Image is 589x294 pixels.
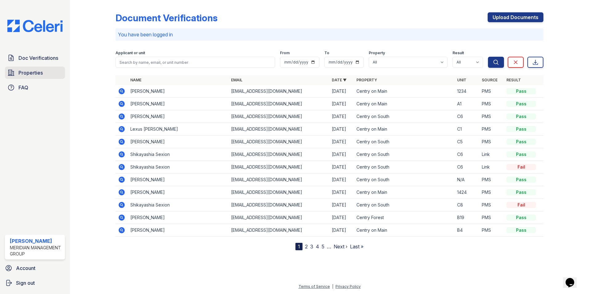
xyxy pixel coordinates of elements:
[128,148,229,161] td: Shikayashia Sexion
[479,136,504,148] td: PMS
[128,186,229,199] td: [PERSON_NAME]
[332,78,347,82] a: Date ▼
[506,78,521,82] a: Result
[229,85,329,98] td: [EMAIL_ADDRESS][DOMAIN_NAME]
[329,98,354,110] td: [DATE]
[229,110,329,123] td: [EMAIL_ADDRESS][DOMAIN_NAME]
[299,284,330,289] a: Terms of Service
[2,262,67,274] a: Account
[335,284,361,289] a: Privacy Policy
[354,224,455,237] td: Centry on Main
[295,243,303,250] div: 1
[16,279,35,287] span: Sign out
[479,148,504,161] td: Link
[5,52,65,64] a: Doc Verifications
[354,98,455,110] td: Centry on Main
[455,211,479,224] td: B19
[334,243,347,250] a: Next ›
[329,123,354,136] td: [DATE]
[229,186,329,199] td: [EMAIL_ADDRESS][DOMAIN_NAME]
[506,177,536,183] div: Pass
[229,123,329,136] td: [EMAIL_ADDRESS][DOMAIN_NAME]
[10,245,63,257] div: Meridian Management Group
[2,277,67,289] a: Sign out
[329,110,354,123] td: [DATE]
[229,98,329,110] td: [EMAIL_ADDRESS][DOMAIN_NAME]
[479,85,504,98] td: PMS
[128,211,229,224] td: [PERSON_NAME]
[2,20,67,32] img: CE_Logo_Blue-a8612792a0a2168367f1c8372b55b34899dd931a85d93a1a3d3e32e68fde9ad4.png
[229,224,329,237] td: [EMAIL_ADDRESS][DOMAIN_NAME]
[310,243,313,250] a: 3
[116,12,217,23] div: Document Verifications
[455,136,479,148] td: C5
[354,161,455,174] td: Centry on South
[488,12,543,22] a: Upload Documents
[329,199,354,211] td: [DATE]
[354,174,455,186] td: Centry on South
[506,189,536,195] div: Pass
[479,199,504,211] td: PMS
[479,174,504,186] td: PMS
[130,78,141,82] a: Name
[128,98,229,110] td: [PERSON_NAME]
[229,211,329,224] td: [EMAIL_ADDRESS][DOMAIN_NAME]
[229,136,329,148] td: [EMAIL_ADDRESS][DOMAIN_NAME]
[369,51,385,55] label: Property
[506,214,536,221] div: Pass
[329,224,354,237] td: [DATE]
[5,67,65,79] a: Properties
[116,57,275,68] input: Search by name, email, or unit number
[280,51,290,55] label: From
[506,126,536,132] div: Pass
[354,85,455,98] td: Centry on Main
[229,174,329,186] td: [EMAIL_ADDRESS][DOMAIN_NAME]
[128,110,229,123] td: [PERSON_NAME]
[455,123,479,136] td: C1
[18,84,28,91] span: FAQ
[354,123,455,136] td: Centry on Main
[329,161,354,174] td: [DATE]
[479,98,504,110] td: PMS
[354,148,455,161] td: Centry on South
[506,227,536,233] div: Pass
[455,174,479,186] td: N/A
[455,85,479,98] td: 1234
[354,199,455,211] td: Centry on South
[482,78,498,82] a: Source
[354,136,455,148] td: Centry on South
[354,110,455,123] td: Centry on South
[229,148,329,161] td: [EMAIL_ADDRESS][DOMAIN_NAME]
[479,123,504,136] td: PMS
[128,161,229,174] td: Shikayashia Sexion
[128,224,229,237] td: [PERSON_NAME]
[329,136,354,148] td: [DATE]
[332,284,333,289] div: |
[563,269,583,288] iframe: chat widget
[506,139,536,145] div: Pass
[455,148,479,161] td: C6
[479,224,504,237] td: PMS
[506,113,536,120] div: Pass
[453,51,464,55] label: Result
[128,174,229,186] td: [PERSON_NAME]
[329,148,354,161] td: [DATE]
[455,98,479,110] td: A1
[128,123,229,136] td: Lexus [PERSON_NAME]
[128,85,229,98] td: [PERSON_NAME]
[455,186,479,199] td: 1424
[457,78,466,82] a: Unit
[329,85,354,98] td: [DATE]
[18,69,43,76] span: Properties
[118,31,541,38] p: You have been logged in
[479,110,504,123] td: PMS
[324,51,329,55] label: To
[16,264,35,272] span: Account
[356,78,377,82] a: Property
[506,88,536,94] div: Pass
[329,186,354,199] td: [DATE]
[322,243,324,250] a: 5
[479,186,504,199] td: PMS
[229,161,329,174] td: [EMAIL_ADDRESS][DOMAIN_NAME]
